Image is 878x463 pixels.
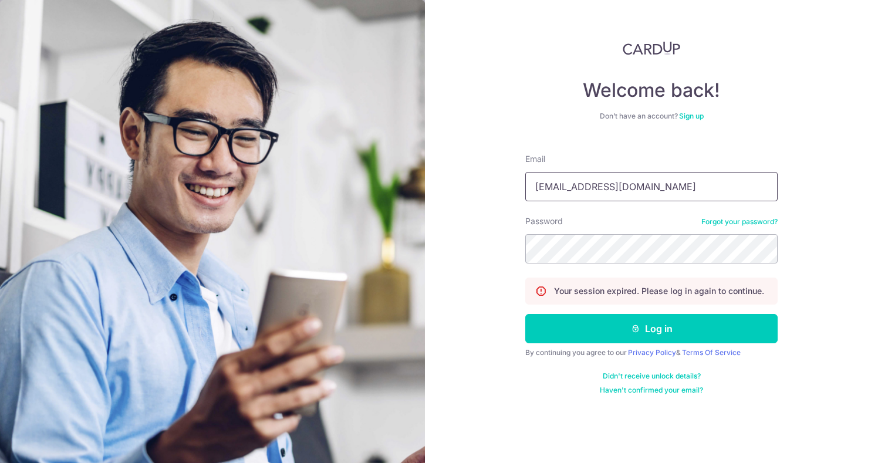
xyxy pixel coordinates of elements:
a: Forgot your password? [701,217,778,227]
a: Didn't receive unlock details? [603,371,701,381]
a: Privacy Policy [628,348,676,357]
input: Enter your Email [525,172,778,201]
div: Don’t have an account? [525,111,778,121]
img: CardUp Logo [623,41,680,55]
a: Sign up [679,111,704,120]
div: By continuing you agree to our & [525,348,778,357]
label: Email [525,153,545,165]
h4: Welcome back! [525,79,778,102]
button: Log in [525,314,778,343]
label: Password [525,215,563,227]
p: Your session expired. Please log in again to continue. [554,285,764,297]
a: Terms Of Service [682,348,741,357]
a: Haven't confirmed your email? [600,386,703,395]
